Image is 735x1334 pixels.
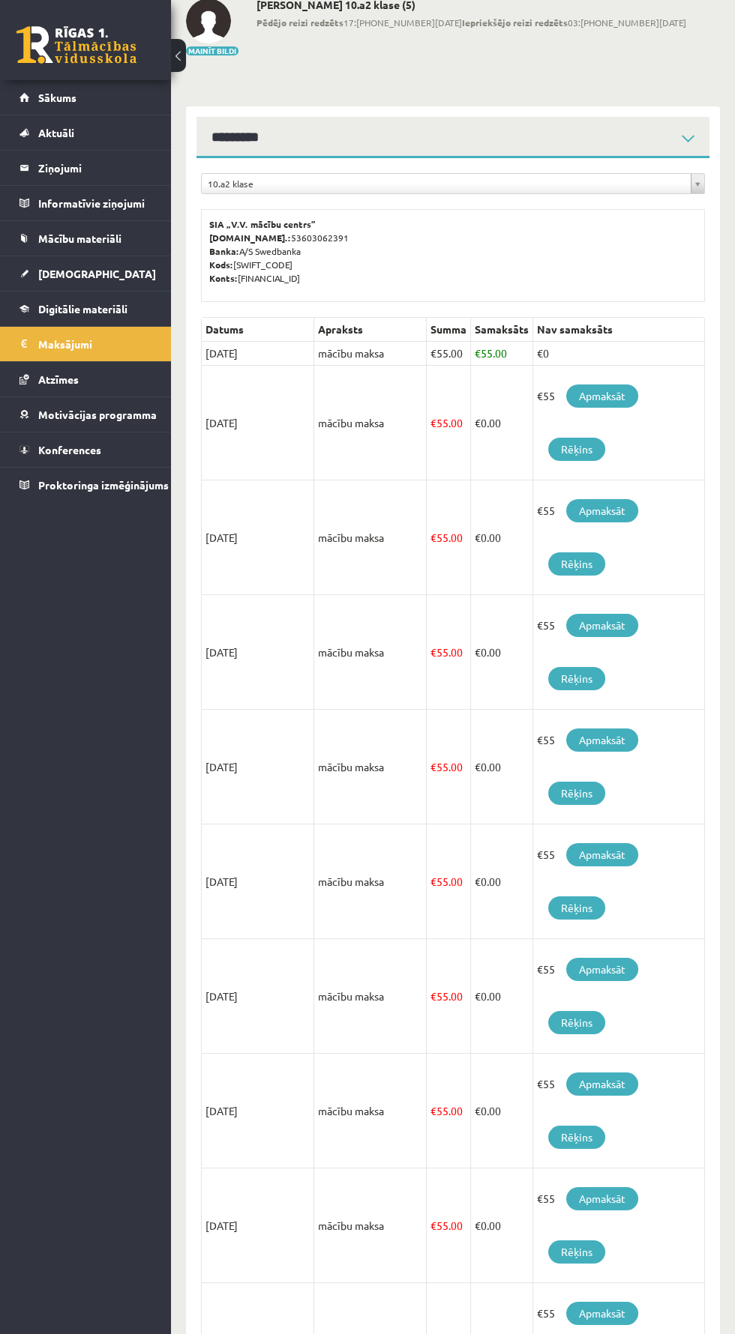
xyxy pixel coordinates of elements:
[533,1054,705,1168] td: €55
[19,80,152,115] a: Sākums
[19,327,152,361] a: Maksājumi
[430,645,436,659] span: €
[533,1168,705,1283] td: €55
[38,327,152,361] legend: Maksājumi
[38,126,74,139] span: Aktuāli
[427,480,471,595] td: 55.00
[430,989,436,1003] span: €
[427,318,471,342] th: Summa
[19,186,152,220] a: Informatīvie ziņojumi
[475,346,481,360] span: €
[19,151,152,185] a: Ziņojumi
[19,292,152,326] a: Digitālie materiāli
[533,342,705,366] td: €0
[38,186,152,220] legend: Informatīvie ziņojumi
[471,710,533,824] td: 0.00
[427,595,471,710] td: 55.00
[533,595,705,710] td: €55
[566,499,638,522] a: Apmaksāt
[202,342,314,366] td: [DATE]
[471,1054,533,1168] td: 0.00
[256,16,686,29] span: 17:[PHONE_NUMBER][DATE] 03:[PHONE_NUMBER][DATE]
[430,1104,436,1117] span: €
[209,272,238,284] b: Konts:
[566,1187,638,1210] a: Apmaksāt
[471,1168,533,1283] td: 0.00
[19,221,152,256] a: Mācību materiāli
[427,366,471,480] td: 55.00
[202,710,314,824] td: [DATE]
[533,824,705,939] td: €55
[209,245,239,257] b: Banka:
[548,896,605,920] a: Rēķins
[427,1168,471,1283] td: 55.00
[38,267,156,280] span: [DEMOGRAPHIC_DATA]
[202,939,314,1054] td: [DATE]
[566,958,638,981] a: Apmaksāt
[548,438,605,461] a: Rēķins
[209,218,316,230] b: SIA „V.V. mācību centrs”
[430,531,436,544] span: €
[38,478,169,492] span: Proktoringa izmēģinājums
[548,1126,605,1149] a: Rēķins
[566,384,638,408] a: Apmaksāt
[202,366,314,480] td: [DATE]
[427,710,471,824] td: 55.00
[38,408,157,421] span: Motivācijas programma
[38,372,79,386] span: Atzīmes
[548,667,605,690] a: Rēķins
[314,710,427,824] td: mācību maksa
[475,531,481,544] span: €
[38,232,121,245] span: Mācību materiāli
[202,595,314,710] td: [DATE]
[471,366,533,480] td: 0.00
[430,760,436,773] span: €
[548,1011,605,1034] a: Rēķins
[471,318,533,342] th: Samaksāts
[314,480,427,595] td: mācību maksa
[19,468,152,502] a: Proktoringa izmēģinājums
[314,1054,427,1168] td: mācību maksa
[471,939,533,1054] td: 0.00
[314,318,427,342] th: Apraksts
[430,875,436,888] span: €
[475,1219,481,1232] span: €
[19,256,152,291] a: [DEMOGRAPHIC_DATA]
[202,174,704,193] a: 10.a2 klase
[430,416,436,429] span: €
[202,318,314,342] th: Datums
[186,46,238,55] button: Mainīt bildi
[16,26,136,64] a: Rīgas 1. Tālmācības vidusskola
[202,1168,314,1283] td: [DATE]
[566,1302,638,1325] a: Apmaksāt
[566,728,638,752] a: Apmaksāt
[566,614,638,637] a: Apmaksāt
[471,595,533,710] td: 0.00
[19,115,152,150] a: Aktuāli
[533,318,705,342] th: Nav samaksāts
[471,342,533,366] td: 55.00
[202,480,314,595] td: [DATE]
[475,760,481,773] span: €
[314,595,427,710] td: mācību maksa
[566,1072,638,1096] a: Apmaksāt
[475,416,481,429] span: €
[475,989,481,1003] span: €
[314,342,427,366] td: mācību maksa
[548,552,605,576] a: Rēķins
[548,782,605,805] a: Rēķins
[256,16,343,28] b: Pēdējo reizi redzēts
[427,939,471,1054] td: 55.00
[533,939,705,1054] td: €55
[314,824,427,939] td: mācību maksa
[533,480,705,595] td: €55
[548,1240,605,1264] a: Rēķins
[427,1054,471,1168] td: 55.00
[38,91,76,104] span: Sākums
[471,480,533,595] td: 0.00
[19,362,152,396] a: Atzīmes
[475,645,481,659] span: €
[430,346,436,360] span: €
[209,217,697,285] p: 53603062391 A/S Swedbanka [SWIFT_CODE] [FINANCIAL_ID]
[38,443,101,456] span: Konferences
